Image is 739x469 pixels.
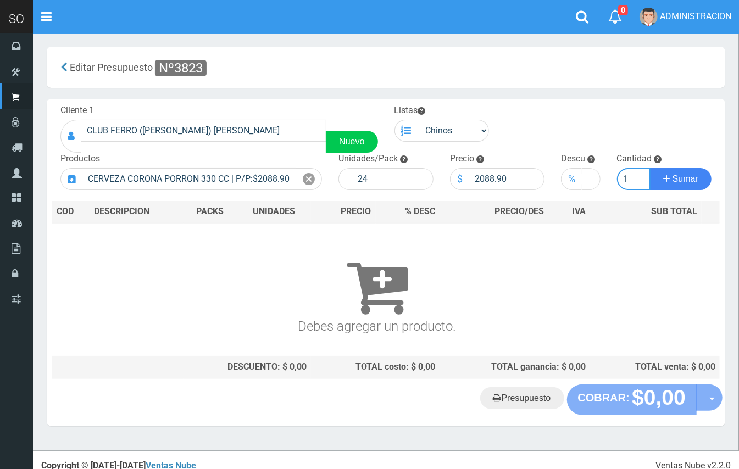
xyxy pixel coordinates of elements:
[494,206,544,216] span: PRECIO/DES
[52,201,90,223] th: COD
[450,153,474,165] label: Precio
[110,206,149,216] span: CRIPCION
[315,361,435,373] div: TOTAL costo: $ 0,00
[405,206,436,216] span: % DESC
[90,201,183,223] th: DES
[561,153,585,165] label: Descu
[60,153,100,165] label: Productos
[650,168,712,190] button: Sumar
[480,387,564,409] a: Presupuesto
[578,392,630,404] strong: COBRAR:
[617,153,652,165] label: Cantidad
[651,205,697,218] span: SUB TOTAL
[640,8,658,26] img: User Image
[572,206,586,216] span: IVA
[394,104,426,117] label: Listas
[81,120,326,142] input: Consumidor Final
[57,239,697,334] h3: Debes agregar un producto.
[594,361,715,373] div: TOTAL venta: $ 0,00
[236,201,311,223] th: UNIDADES
[326,131,377,153] a: Nuevo
[338,153,398,165] label: Unidades/Pack
[582,168,600,190] input: 000
[561,168,582,190] div: %
[469,168,545,190] input: 000
[567,384,697,415] button: COBRAR: $0,00
[450,168,469,190] div: $
[60,104,94,117] label: Cliente 1
[617,168,651,190] input: Cantidad
[341,205,371,218] span: PRECIO
[632,386,686,409] strong: $0,00
[444,361,586,373] div: TOTAL ganancia: $ 0,00
[82,168,296,190] input: Introduzca el nombre del producto
[70,62,153,73] span: Editar Presupuesto
[155,60,207,76] span: Nº3823
[660,11,731,21] span: ADMINISTRACION
[618,5,628,15] span: 0
[352,168,434,190] input: 000
[188,361,307,373] div: DESCUENTO: $ 0,00
[673,174,698,183] span: Sumar
[184,201,237,223] th: PACKS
